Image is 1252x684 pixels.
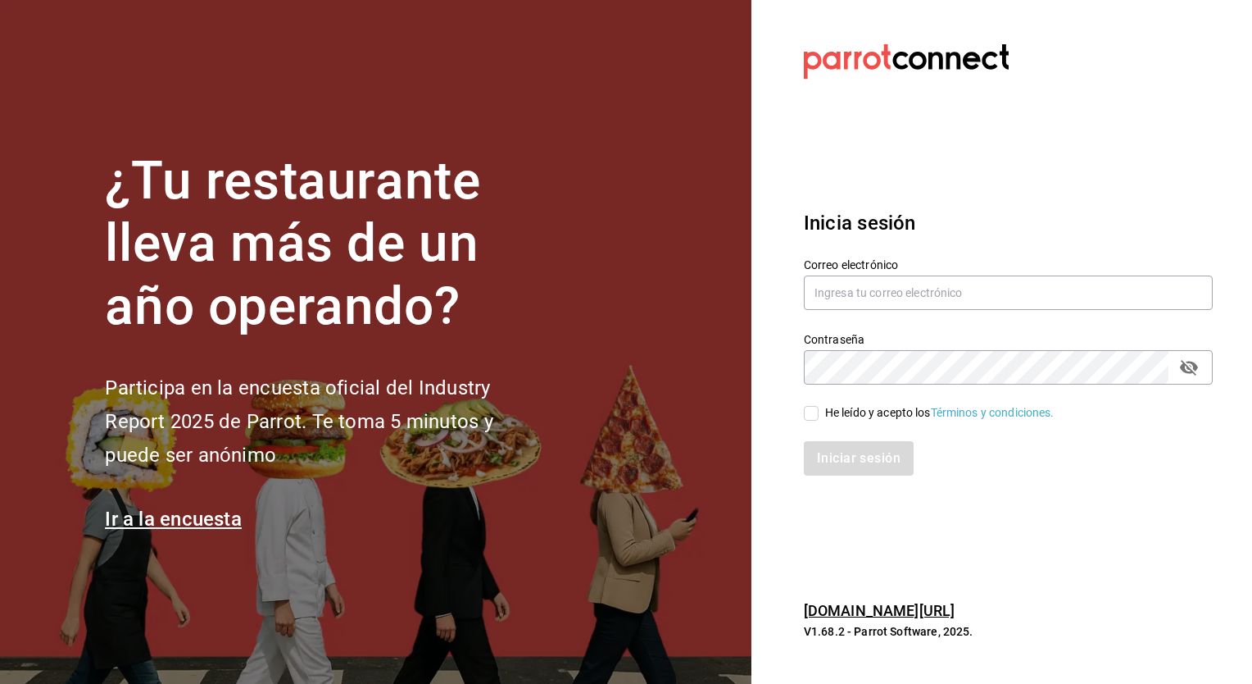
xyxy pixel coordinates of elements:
a: Ir a la encuesta [105,508,242,531]
label: Contraseña [804,333,1213,344]
p: V1.68.2 - Parrot Software, 2025. [804,623,1213,640]
h2: Participa en la encuesta oficial del Industry Report 2025 de Parrot. Te toma 5 minutos y puede se... [105,372,547,472]
h3: Inicia sesión [804,208,1213,238]
button: passwordField [1175,353,1203,381]
div: He leído y acepto los [825,404,1055,422]
a: Términos y condiciones. [931,406,1055,419]
h1: ¿Tu restaurante lleva más de un año operando? [105,150,547,339]
a: [DOMAIN_NAME][URL] [804,602,955,619]
input: Ingresa tu correo electrónico [804,276,1213,310]
label: Correo electrónico [804,258,1213,270]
